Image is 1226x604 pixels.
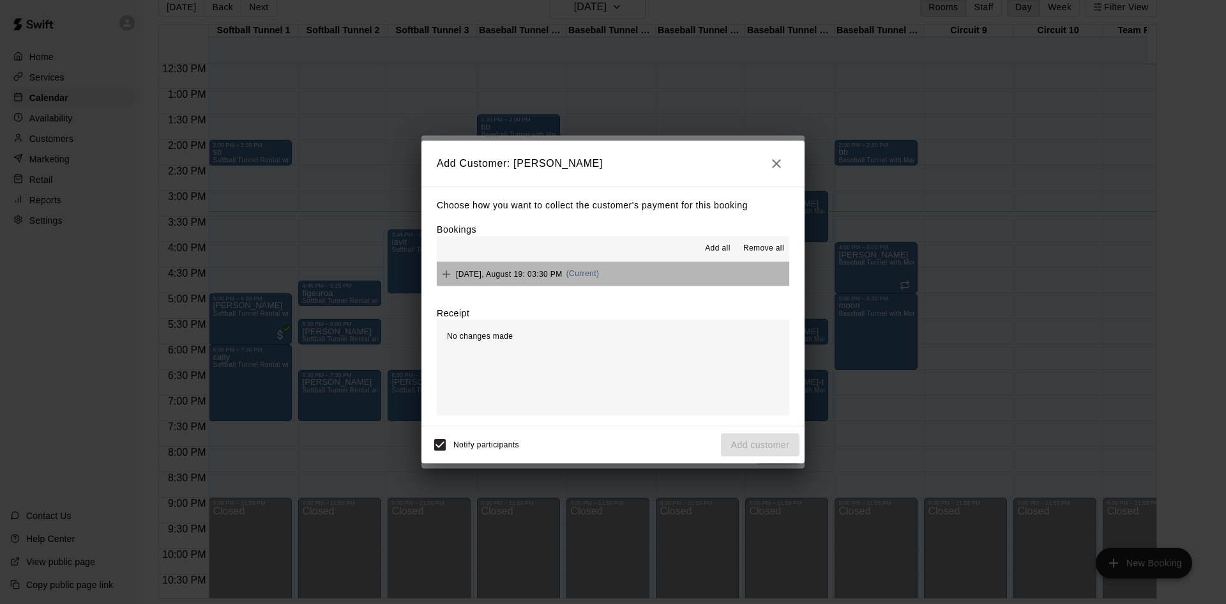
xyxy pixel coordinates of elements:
[738,238,789,259] button: Remove all
[437,224,476,235] label: Bookings
[743,242,784,255] span: Remove all
[566,269,600,278] span: (Current)
[456,269,563,278] span: [DATE], August 19: 03:30 PM
[437,262,789,286] button: Add[DATE], August 19: 03:30 PM(Current)
[447,332,513,341] span: No changes made
[697,238,738,259] button: Add all
[453,440,519,449] span: Notify participants
[437,268,456,278] span: Add
[437,197,789,213] p: Choose how you want to collect the customer's payment for this booking
[705,242,730,255] span: Add all
[437,307,469,320] label: Receipt
[421,141,805,187] h2: Add Customer: [PERSON_NAME]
